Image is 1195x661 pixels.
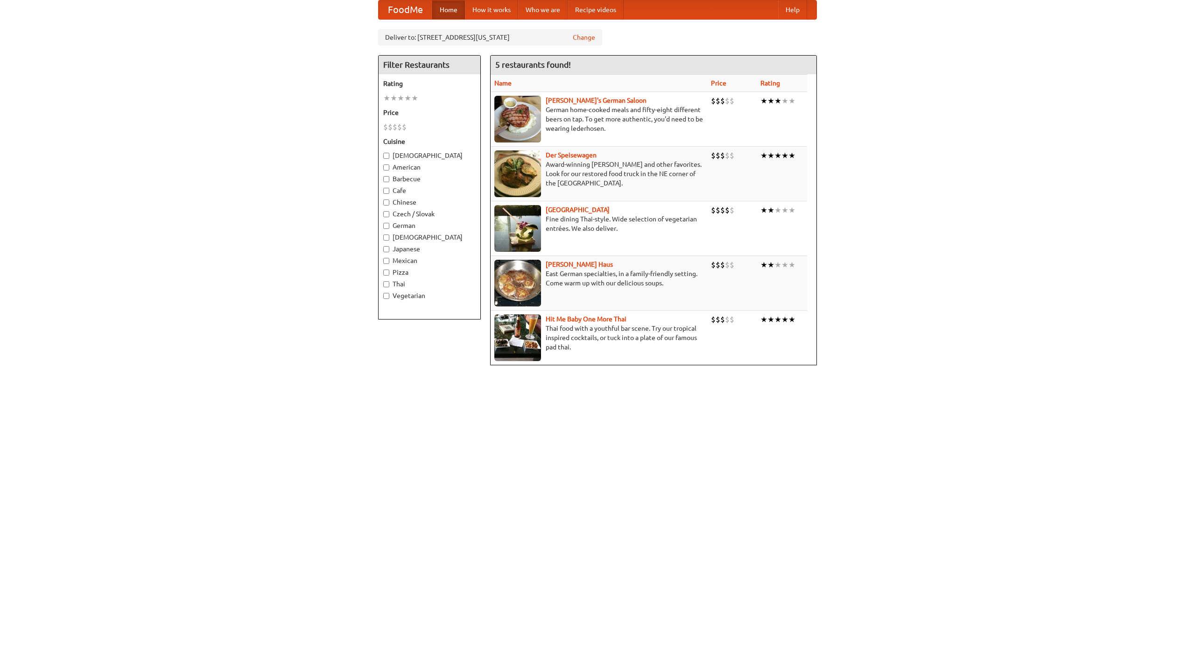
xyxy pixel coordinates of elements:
label: Vegetarian [383,291,476,300]
input: Japanese [383,246,389,252]
img: esthers.jpg [494,96,541,142]
a: Help [778,0,807,19]
li: ★ [390,93,397,103]
li: $ [388,122,393,132]
img: speisewagen.jpg [494,150,541,197]
a: How it works [465,0,518,19]
li: ★ [767,260,774,270]
a: [PERSON_NAME]'s German Saloon [546,97,647,104]
li: $ [711,205,716,215]
input: Vegetarian [383,293,389,299]
li: ★ [397,93,404,103]
ng-pluralize: 5 restaurants found! [495,60,571,69]
img: satay.jpg [494,205,541,252]
li: ★ [760,96,767,106]
a: Hit Me Baby One More Thai [546,315,626,323]
li: ★ [760,205,767,215]
p: German home-cooked meals and fifty-eight different beers on tap. To get more authentic, you'd nee... [494,105,703,133]
li: $ [725,260,730,270]
div: Deliver to: [STREET_ADDRESS][US_STATE] [378,29,602,46]
label: Czech / Slovak [383,209,476,219]
h4: Filter Restaurants [379,56,480,74]
a: [PERSON_NAME] Haus [546,261,613,268]
label: Cafe [383,186,476,195]
li: $ [730,314,734,325]
li: ★ [774,150,781,161]
input: [DEMOGRAPHIC_DATA] [383,153,389,159]
label: American [383,163,476,172]
li: $ [397,122,402,132]
a: Home [432,0,465,19]
li: $ [725,96,730,106]
li: ★ [760,314,767,325]
input: American [383,164,389,171]
li: ★ [767,150,774,161]
input: German [383,223,389,229]
li: ★ [781,96,788,106]
li: $ [393,122,397,132]
a: Change [573,33,595,42]
li: ★ [781,260,788,270]
label: Pizza [383,268,476,277]
li: $ [716,205,720,215]
li: ★ [774,205,781,215]
li: $ [730,260,734,270]
li: $ [730,150,734,161]
li: ★ [781,205,788,215]
li: $ [720,96,725,106]
a: Who we are [518,0,568,19]
input: [DEMOGRAPHIC_DATA] [383,235,389,241]
li: $ [716,150,720,161]
input: Thai [383,281,389,287]
label: [DEMOGRAPHIC_DATA] [383,233,476,242]
li: ★ [411,93,418,103]
li: ★ [781,314,788,325]
a: Der Speisewagen [546,151,597,159]
li: $ [730,96,734,106]
p: Thai food with a youthful bar scene. Try our tropical inspired cocktails, or tuck into a plate of... [494,324,703,352]
a: Price [711,79,726,87]
img: kohlhaus.jpg [494,260,541,306]
li: ★ [781,150,788,161]
p: Award-winning [PERSON_NAME] and other favorites. Look for our restored food truck in the NE corne... [494,160,703,188]
input: Mexican [383,258,389,264]
li: $ [711,150,716,161]
a: Recipe videos [568,0,624,19]
li: ★ [383,93,390,103]
li: $ [730,205,734,215]
li: ★ [774,96,781,106]
li: $ [716,314,720,325]
li: $ [716,96,720,106]
input: Cafe [383,188,389,194]
h5: Rating [383,79,476,88]
li: $ [711,314,716,325]
li: $ [720,314,725,325]
li: ★ [404,93,411,103]
img: babythai.jpg [494,314,541,361]
li: ★ [760,260,767,270]
h5: Price [383,108,476,117]
li: $ [720,150,725,161]
label: Japanese [383,244,476,254]
li: $ [720,260,725,270]
input: Pizza [383,270,389,276]
li: ★ [788,205,795,215]
label: Mexican [383,256,476,265]
label: Chinese [383,198,476,207]
a: [GEOGRAPHIC_DATA] [546,206,610,213]
label: Barbecue [383,174,476,184]
input: Barbecue [383,176,389,182]
li: $ [725,150,730,161]
label: [DEMOGRAPHIC_DATA] [383,151,476,160]
li: $ [711,96,716,106]
li: $ [725,205,730,215]
p: East German specialties, in a family-friendly setting. Come warm up with our delicious soups. [494,269,703,288]
li: $ [402,122,407,132]
input: Chinese [383,199,389,206]
li: ★ [767,96,774,106]
li: $ [725,314,730,325]
h5: Cuisine [383,137,476,146]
